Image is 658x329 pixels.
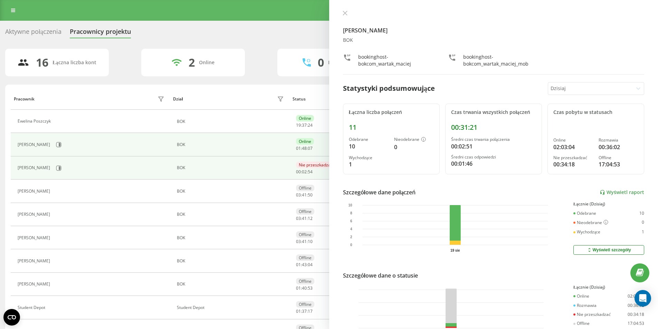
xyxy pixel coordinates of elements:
[553,138,593,143] div: Online
[349,142,389,151] div: 10
[296,285,301,291] span: 01
[343,271,418,280] div: Szczegółowe dane o statusie
[302,215,307,221] span: 41
[296,262,301,268] span: 01
[573,312,611,317] div: Nie przeszkadzać
[350,227,352,231] text: 4
[177,119,286,124] div: BOK
[642,220,644,225] div: 0
[343,188,416,196] div: Szczegółowe dane połączeń
[296,169,301,175] span: 00
[599,138,638,143] div: Rozmawia
[18,212,52,217] div: [PERSON_NAME]
[600,190,644,195] a: Wyświetl raport
[451,159,536,168] div: 00:01:46
[573,294,589,299] div: Online
[573,303,597,308] div: Rozmawia
[296,193,313,197] div: : :
[189,56,195,69] div: 2
[70,28,131,39] div: Pracownicy projektu
[53,60,96,66] div: Łączna liczba kont
[302,308,307,314] span: 37
[308,239,313,244] span: 10
[177,212,286,217] div: BOK
[343,26,645,35] h4: [PERSON_NAME]
[296,286,313,291] div: : :
[343,37,645,43] div: BOK
[18,235,52,240] div: [PERSON_NAME]
[349,123,434,132] div: 11
[18,259,52,263] div: [PERSON_NAME]
[450,249,460,252] text: 19 sie
[573,230,600,234] div: Wychodzące
[18,305,47,310] div: Student Depot
[350,243,352,247] text: 0
[296,231,314,238] div: Offline
[302,239,307,244] span: 41
[394,143,434,151] div: 0
[5,28,61,39] div: Aktywne połączenia
[177,165,286,170] div: BOK
[599,143,638,151] div: 00:36:02
[177,142,286,147] div: BOK
[635,290,651,307] div: Open Intercom Messenger
[173,97,183,101] div: Dział
[296,185,314,191] div: Offline
[350,211,352,215] text: 8
[296,208,314,215] div: Offline
[394,137,434,143] div: Nieodebrane
[18,165,52,170] div: [PERSON_NAME]
[451,109,536,115] div: Czas trwania wszystkich połączeń
[358,54,434,67] div: bookinghost-bokcom_wartak_maciej
[349,137,389,142] div: Odebrane
[308,169,313,175] span: 54
[639,211,644,216] div: 10
[302,145,307,151] span: 48
[308,192,313,198] span: 50
[553,160,593,168] div: 00:34:18
[296,145,301,151] span: 01
[308,308,313,314] span: 17
[308,262,313,268] span: 04
[18,142,52,147] div: [PERSON_NAME]
[296,138,314,145] div: Online
[451,137,536,142] div: Średni czas trwania połączenia
[302,192,307,198] span: 41
[177,305,286,310] div: Student Depot
[348,203,352,207] text: 10
[599,160,638,168] div: 17:04:53
[553,109,638,115] div: Czas pobytu w statusach
[18,282,52,287] div: [PERSON_NAME]
[350,219,352,223] text: 6
[328,60,356,66] div: Rozmawiają
[573,211,596,216] div: Odebrane
[308,215,313,221] span: 12
[302,262,307,268] span: 43
[573,285,644,290] div: Łącznie (Dzisiaj)
[296,216,313,221] div: : :
[318,56,324,69] div: 0
[451,123,536,132] div: 00:31:21
[36,56,48,69] div: 16
[628,303,644,308] div: 00:36:02
[296,308,301,314] span: 01
[293,97,306,101] div: Status
[296,115,314,122] div: Online
[451,155,536,159] div: Średni czas odpowiedzi
[451,142,536,151] div: 00:02:51
[18,119,53,124] div: Ewelina Poszczyk
[296,170,313,174] div: : :
[296,262,313,267] div: : :
[308,145,313,151] span: 07
[296,254,314,261] div: Offline
[199,60,214,66] div: Online
[573,202,644,206] div: Łącznie (Dzisiaj)
[349,109,434,115] div: Łączna liczba połączeń
[308,285,313,291] span: 53
[573,321,590,326] div: Offline
[308,122,313,128] span: 24
[296,162,335,168] div: Nie przeszkadzać
[628,321,644,326] div: 17:04:53
[628,312,644,317] div: 00:34:18
[302,122,307,128] span: 37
